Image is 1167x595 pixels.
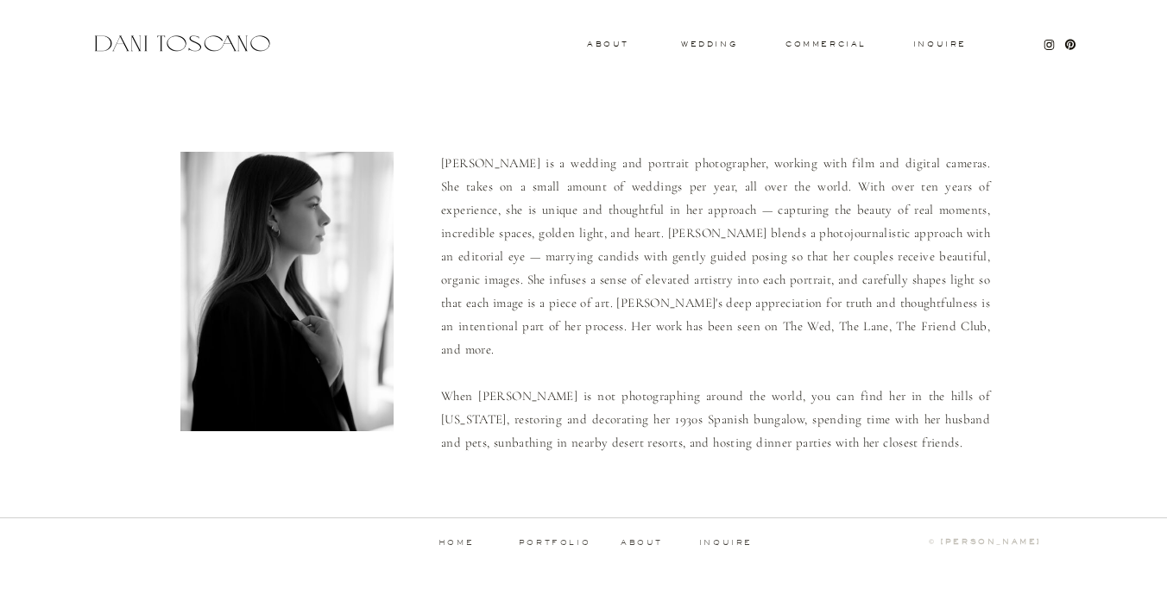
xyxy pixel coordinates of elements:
a: About [587,41,625,47]
a: inquire [698,539,754,548]
a: © [PERSON_NAME] [853,538,1041,547]
a: home [413,539,499,547]
b: © [PERSON_NAME] [929,537,1041,546]
a: wedding [681,41,737,47]
p: [PERSON_NAME] is a wedding and portrait photographer, working with film and digital cameras. She ... [441,152,990,452]
a: about [621,539,668,547]
a: portfolio [512,539,597,547]
a: Inquire [912,41,968,49]
a: commercial [785,41,865,47]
